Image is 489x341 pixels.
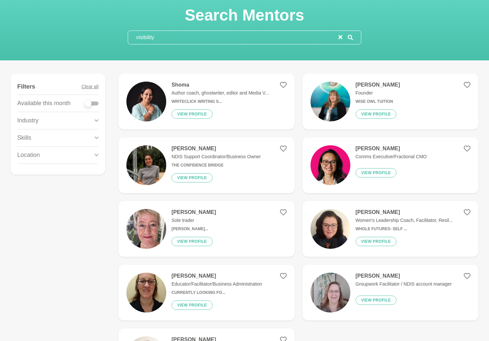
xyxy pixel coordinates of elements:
a: ShomaAuthor coach, ghostwriter, editor and Media V...WriteClick Writing S...View profile [118,74,295,129]
h4: [PERSON_NAME] [356,145,427,152]
img: 8c205e3283ec991c67d8cf257cecea15b368b563-2314x3040.jpg [126,273,166,312]
h1: Search Mentors [128,5,361,25]
p: NDIS Support Coordinator/Business Owner [172,153,261,160]
p: Women's Leadership Coach, Facilitator, Resil... [356,217,453,224]
h6: Wise Owl Tuition [356,99,400,104]
h6: WriteClick Writing S... [172,99,269,104]
img: f6d9242ecf4a53ce9fb23b2a94c840a83be6e6fe-336x447.jpg [126,209,166,249]
p: Founder [356,90,400,97]
h6: [PERSON_NAME]... [172,227,216,232]
input: Search mentors [128,31,338,44]
h4: [PERSON_NAME] [172,145,261,152]
p: Comms Executive/Fractional CMO [356,153,427,160]
p: Skills [17,133,31,142]
p: Location [17,151,40,160]
p: Available this month [17,99,71,108]
a: [PERSON_NAME]Groupwork Facilitator / NDIS account managerView profile [303,265,479,320]
p: Groupwork Facilitator / NDIS account manager [356,281,452,288]
a: [PERSON_NAME]NDIS Support Coordinator/Business OwnerTHE CONFIDENCE BRIDGEView profile [118,137,295,193]
p: Sole trader [172,217,216,224]
h4: [PERSON_NAME] [172,273,262,279]
a: [PERSON_NAME]Sole trader[PERSON_NAME]...View profile [118,201,295,257]
button: View profile [172,109,213,119]
a: [PERSON_NAME]Comms Executive/Fractional CMOView profile [303,137,479,193]
img: a530bc8d2a2e0627e4f81662508317a5eb6ed64f-4000x6000.jpg [311,82,350,121]
h6: THE CONFIDENCE BRIDGE [172,163,261,168]
img: 3d286c32cee312792e8fce0c17363b2ed4478b67-1080x1080.png [311,145,350,185]
p: Educator/Facilitator/Business Administration [172,281,262,288]
button: View profile [172,173,213,182]
h4: [PERSON_NAME] [356,82,400,88]
button: View profile [172,237,213,246]
h4: Filters [17,83,35,91]
a: [PERSON_NAME]FounderWise Owl TuitionView profile [303,74,479,129]
img: fd64692c40d21c6dcd5a347860b798309a3f4206-608x608.jpg [126,145,166,185]
h4: [PERSON_NAME] [356,209,453,216]
p: Author coach, ghostwriter, editor and Media V... [172,90,269,97]
button: View profile [172,301,213,310]
h6: Whole Futures- Self ... [356,227,453,232]
button: View profile [356,296,397,305]
img: cb6dec19b31aada7a244955812ceac56c7c19f10-1536x2048.jpg [311,273,350,312]
img: 5aeb252bf5a40be742549a1bb63f1101c2365f2e-280x373.jpg [311,209,350,249]
h6: Currently Looking Fo... [172,290,262,295]
button: View profile [356,237,397,246]
h4: Shoma [172,82,269,88]
button: View profile [356,109,397,119]
h4: [PERSON_NAME] [356,273,452,279]
img: 431d3d945cabad6838fb9d9617418aa7b78b4a0b-5460x2695.jpg [126,82,166,121]
a: [PERSON_NAME]Educator/Facilitator/Business AdministrationCurrently Looking Fo...View profile [118,265,295,320]
button: Clear all [82,79,99,95]
button: View profile [356,168,397,177]
a: [PERSON_NAME]Women's Leadership Coach, Facilitator, Resil...Whole Futures- Self ...View profile [303,201,479,257]
p: Industry [17,116,38,125]
h4: [PERSON_NAME] [172,209,216,216]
